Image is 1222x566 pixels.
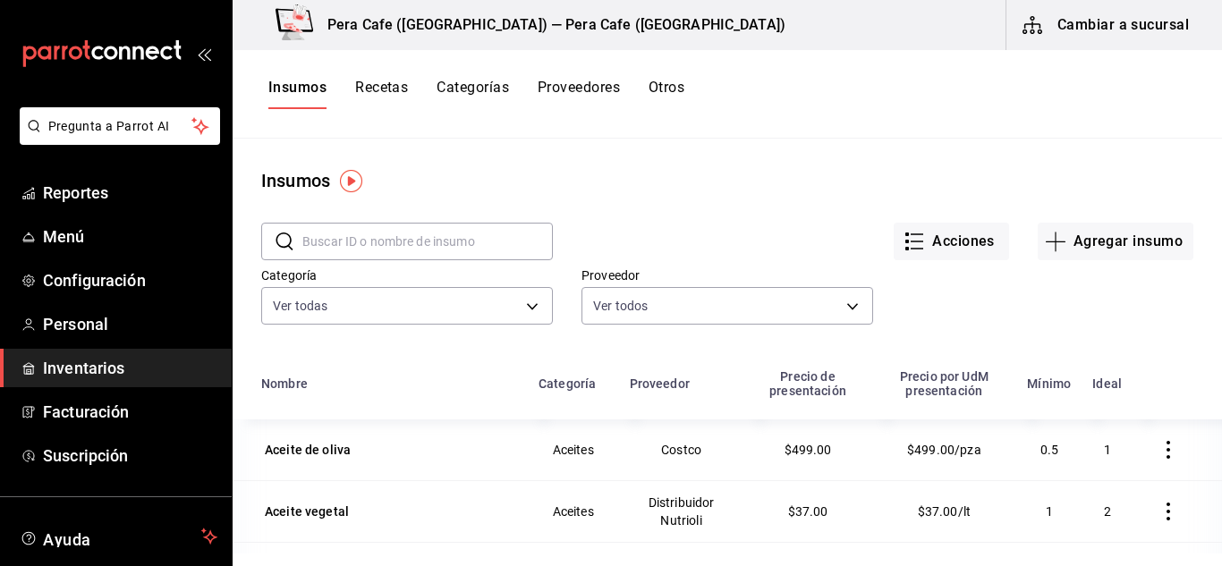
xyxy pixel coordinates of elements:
[1046,504,1053,519] span: 1
[261,269,553,282] label: Categoría
[261,376,308,391] div: Nombre
[619,419,744,480] td: Costco
[528,480,619,542] td: Aceites
[43,312,217,336] span: Personal
[261,167,330,194] div: Insumos
[1027,376,1071,391] div: Mínimo
[340,170,362,192] img: Tooltip marker
[619,480,744,542] td: Distribuidor Nutrioli
[788,504,828,519] span: $37.00
[538,79,620,109] button: Proveedores
[13,130,220,148] a: Pregunta a Parrot AI
[907,443,981,457] span: $499.00/pza
[313,14,785,36] h3: Pera Cafe ([GEOGRAPHIC_DATA]) — Pera Cafe ([GEOGRAPHIC_DATA])
[43,526,194,547] span: Ayuda
[355,79,408,109] button: Recetas
[1040,443,1058,457] span: 0.5
[265,503,349,520] div: Aceite vegetal
[43,400,217,424] span: Facturación
[302,224,553,259] input: Buscar ID o nombre de insumo
[894,223,1009,260] button: Acciones
[43,224,217,249] span: Menú
[539,376,596,391] div: Categoría
[265,441,351,459] div: Aceite de oliva
[649,79,684,109] button: Otros
[1104,504,1111,519] span: 2
[785,443,832,457] span: $499.00
[43,356,217,380] span: Inventarios
[755,369,861,398] div: Precio de presentación
[268,79,684,109] div: navigation tabs
[48,117,192,136] span: Pregunta a Parrot AI
[437,79,509,109] button: Categorías
[273,297,327,315] span: Ver todas
[268,79,327,109] button: Insumos
[581,269,873,282] label: Proveedor
[593,297,648,315] span: Ver todos
[1038,223,1193,260] button: Agregar insumo
[20,107,220,145] button: Pregunta a Parrot AI
[1092,376,1122,391] div: Ideal
[1104,443,1111,457] span: 1
[43,268,217,292] span: Configuración
[918,504,971,519] span: $37.00/lt
[197,46,211,61] button: open_drawer_menu
[882,369,1006,398] div: Precio por UdM presentación
[528,419,619,480] td: Aceites
[43,444,217,468] span: Suscripción
[43,181,217,205] span: Reportes
[630,376,690,391] div: Proveedor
